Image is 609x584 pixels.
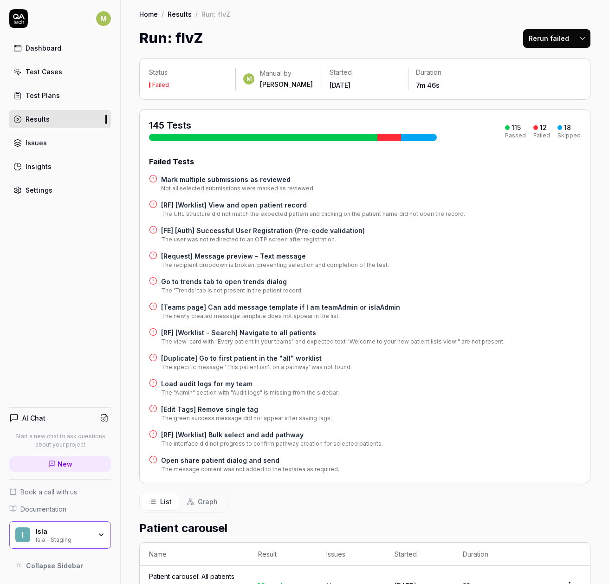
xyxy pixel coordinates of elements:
div: 18 [564,123,571,132]
button: Graph [179,493,225,510]
div: The specific message 'This patient isn't on a pathway' was not found. [161,363,352,371]
span: New [58,459,72,469]
th: Issues [317,543,385,566]
button: List [142,493,179,510]
div: The 'Trends' tab is not present in the patient record. [161,286,303,295]
span: Graph [198,497,218,506]
span: Book a call with us [20,487,77,497]
a: Dashboard [9,39,111,57]
div: Failed [152,82,169,88]
a: Issues [9,134,111,152]
p: Status [149,68,228,77]
span: Documentation [20,504,66,514]
time: [DATE] [330,81,350,89]
span: Collapse Sidebar [26,561,83,571]
th: Started [385,543,454,566]
span: List [160,497,172,506]
div: / [162,9,164,19]
div: Dashboard [26,43,61,53]
div: Passed [505,133,526,138]
button: M [96,9,111,28]
a: [FE] [Auth] Successful User Registration (Pre-code validation) [161,226,365,235]
span: 145 Tests [149,120,191,131]
a: Home [139,9,158,19]
a: Test Plans [9,86,111,104]
p: Duration [416,68,487,77]
button: IIslaIsla - Staging [9,521,111,549]
div: Isla - Staging [36,535,91,543]
div: 12 [540,123,547,132]
div: [PERSON_NAME] [260,80,313,89]
a: Book a call with us [9,487,111,497]
div: Results [26,114,50,124]
th: Name [140,543,249,566]
div: Issues [26,138,47,148]
div: The user was not redirected to an OTP screen after registration. [161,235,365,244]
h1: Run: fIvZ [139,28,203,49]
a: Test Cases [9,63,111,81]
div: The message content was not added to the textarea as required. [161,465,339,474]
a: [RF] [Worklist] Bulk select and add pathway [161,430,383,440]
div: Isla [36,527,91,536]
div: The URL structure did not match the expected pattern and clicking on the patient name did not ope... [161,210,465,218]
div: The view-card with "Every patient in your teams" and expected text "Welcome to your new patient l... [161,337,505,346]
span: M [96,11,111,26]
a: Open share patient dialog and send [161,455,339,465]
div: / [195,9,198,19]
a: [Duplicate] Go to first patient in the "all" worklist [161,353,352,363]
p: Start a new chat to ask questions about your project [9,432,111,449]
div: The "Admin" section with "Audit logs" is missing from the sidebar. [161,389,339,397]
a: Patient carousel: All patients [149,571,234,581]
a: [Edit Tags] Remove single tag [161,404,332,414]
a: [Teams page] Can add message template if I am teamAdmin or islaAdmin [161,302,400,312]
div: Settings [26,185,52,195]
div: Manual by [260,69,313,78]
a: [Request] Message preview - Text message [161,251,389,261]
th: Result [249,543,317,566]
a: Mark multiple submissions as reviewed [161,175,315,184]
a: [RF] [Worklist - Search] Navigate to all patients [161,328,505,337]
button: Collapse Sidebar [9,556,111,575]
a: [RF] [Worklist] View and open patient record [161,200,465,210]
p: Started [330,68,401,77]
th: Duration [454,543,522,566]
div: Insights [26,162,52,171]
div: Run: fIvZ [201,9,230,19]
a: Results [168,9,192,19]
div: The recipient dropdown is broken, preventing selection and completion of the test. [161,261,389,269]
div: Test Cases [26,67,62,77]
h2: Patient carousel [139,520,590,537]
a: Results [9,110,111,128]
div: Test Plans [26,91,60,100]
div: Failed Tests [149,156,581,167]
div: The newly created message template does not appear in the list. [161,312,400,320]
a: Settings [9,181,111,199]
div: Not all selected submissions were marked as reviewed. [161,184,315,193]
time: 7m 46s [416,81,440,89]
a: New [9,456,111,472]
a: Insights [9,157,111,175]
a: Load audit logs for my team [161,379,339,389]
div: The interface did not progress to confirm pathway creation for selected patients. [161,440,383,448]
button: Rerun failed [523,29,575,48]
a: Documentation [9,504,111,514]
h4: AI Chat [22,413,45,423]
a: Go to trends tab to open trends dialog [161,277,303,286]
div: 115 [512,123,521,132]
div: Failed [533,133,550,138]
div: The green success message did not appear after saving tags. [161,414,332,422]
span: M [243,73,254,84]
